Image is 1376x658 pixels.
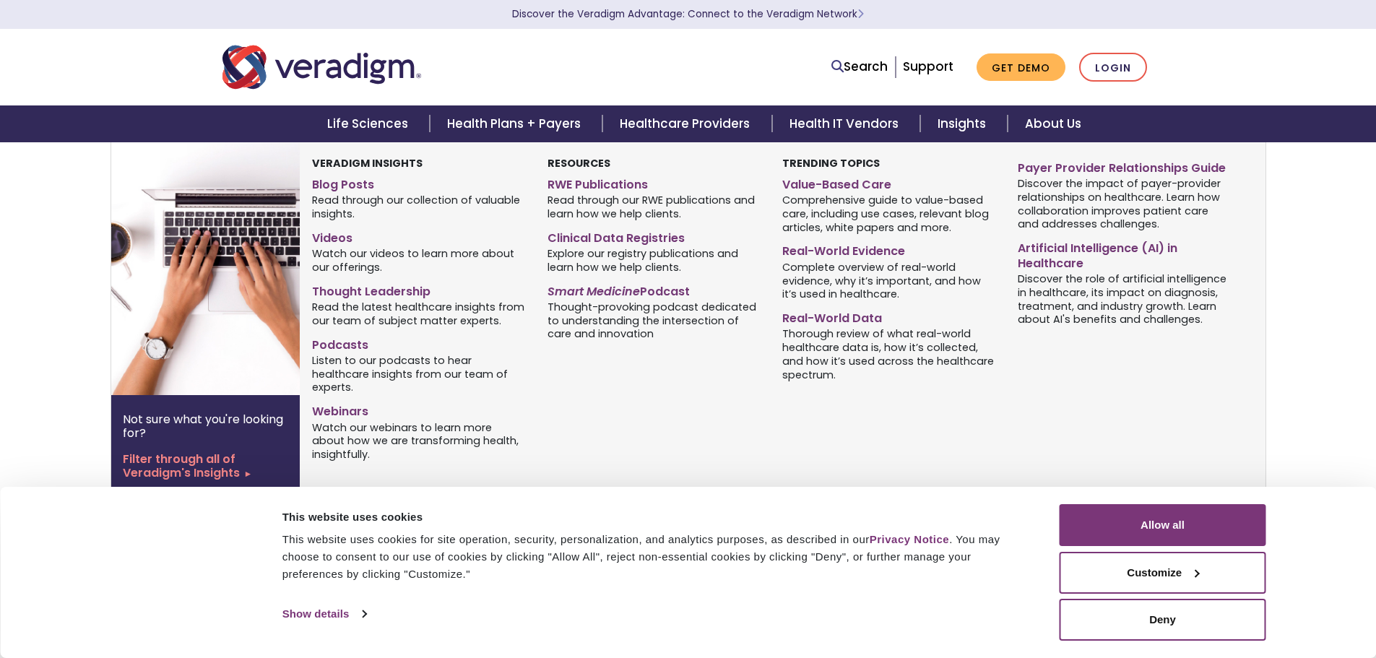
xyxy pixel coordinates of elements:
[310,105,430,142] a: Life Sciences
[903,58,953,75] a: Support
[312,225,525,246] a: Videos
[870,533,949,545] a: Privacy Notice
[1018,272,1231,326] span: Discover the role of artificial intelligence in healthcare, its impact on diagnosis, treatment, a...
[772,105,920,142] a: Health IT Vendors
[430,105,602,142] a: Health Plans + Payers
[920,105,1008,142] a: Insights
[782,238,995,259] a: Real-World Evidence
[312,352,525,394] span: Listen to our podcasts to hear healthcare insights from our team of experts.
[282,603,366,625] a: Show details
[1008,105,1099,142] a: About Us
[977,53,1065,82] a: Get Demo
[782,326,995,381] span: Thorough review of what real-world healthcare data is, how it’s collected, and how it’s used acro...
[1060,552,1266,594] button: Customize
[312,193,525,221] span: Read through our collection of valuable insights.
[312,246,525,274] span: Watch our videos to learn more about our offerings.
[123,412,288,440] p: Not sure what you're looking for?
[548,279,761,300] a: Smart MedicinePodcast
[282,508,1027,526] div: This website uses cookies
[312,420,525,462] span: Watch our webinars to learn more about how we are transforming health, insightfully.
[782,172,995,193] a: Value-Based Care
[282,531,1027,583] div: This website uses cookies for site operation, security, personalization, and analytics purposes, ...
[548,246,761,274] span: Explore our registry publications and learn how we help clients.
[312,172,525,193] a: Blog Posts
[312,332,525,353] a: Podcasts
[782,156,880,170] strong: Trending Topics
[1060,599,1266,641] button: Deny
[831,57,888,77] a: Search
[111,142,344,395] img: Two hands typing on a laptop
[1018,235,1231,272] a: Artificial Intelligence (AI) in Healthcare
[548,299,761,341] span: Thought-provoking podcast dedicated to understanding the intersection of care and innovation
[782,259,995,301] span: Complete overview of real-world evidence, why it’s important, and how it’s used in healthcare.
[548,156,610,170] strong: Resources
[1018,155,1231,176] a: Payer Provider Relationships Guide
[782,193,995,235] span: Comprehensive guide to value-based care, including use cases, relevant blog articles, white paper...
[312,279,525,300] a: Thought Leadership
[548,225,761,246] a: Clinical Data Registries
[602,105,771,142] a: Healthcare Providers
[123,452,288,480] a: Filter through all of Veradigm's Insights
[548,283,640,300] em: Smart Medicine
[512,7,864,21] a: Discover the Veradigm Advantage: Connect to the Veradigm NetworkLearn More
[312,156,423,170] strong: Veradigm Insights
[857,7,864,21] span: Learn More
[312,399,525,420] a: Webinars
[782,306,995,326] a: Real-World Data
[1060,504,1266,546] button: Allow all
[222,43,421,91] img: Veradigm logo
[548,193,761,221] span: Read through our RWE publications and learn how we help clients.
[312,299,525,327] span: Read the latest healthcare insights from our team of subject matter experts.
[1018,176,1231,231] span: Discover the impact of payer-provider relationships on healthcare. Learn how collaboration improv...
[548,172,761,193] a: RWE Publications
[1079,53,1147,82] a: Login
